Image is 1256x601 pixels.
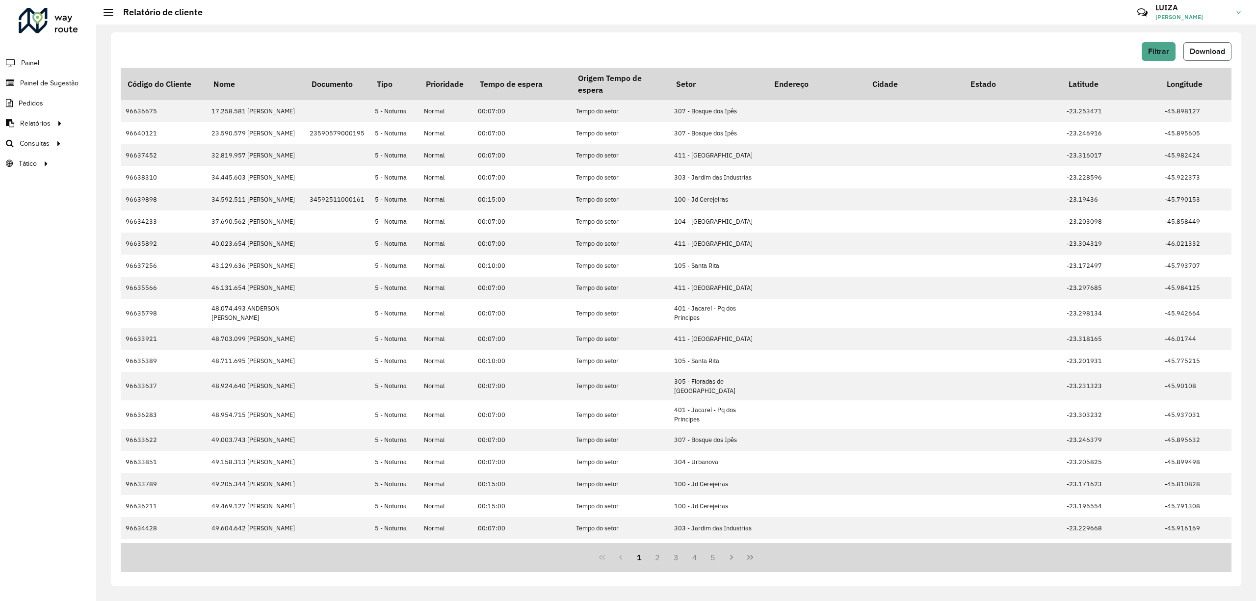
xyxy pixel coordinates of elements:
[370,400,419,429] td: 5 - Noturna
[1148,47,1169,55] span: Filtrar
[571,517,669,539] td: Tempo do setor
[113,7,203,18] h2: Relatório de cliente
[685,548,704,567] button: 4
[473,188,571,210] td: 00:15:00
[669,255,767,277] td: 105 - Santa Rita
[571,144,669,166] td: Tempo do setor
[207,451,305,473] td: 49.158.313 [PERSON_NAME]
[370,495,419,517] td: 5 - Noturna
[767,68,865,100] th: Endereço
[1132,2,1153,23] a: Contato Rápido
[473,517,571,539] td: 00:07:00
[1062,122,1160,144] td: -23.246916
[741,548,759,567] button: Last Page
[473,372,571,400] td: 00:07:00
[207,188,305,210] td: 34.592.511 [PERSON_NAME]
[207,372,305,400] td: 48.924.640 [PERSON_NAME]
[865,68,964,100] th: Cidade
[207,473,305,495] td: 49.205.344 [PERSON_NAME]
[669,451,767,473] td: 304 - Urbanova
[207,100,305,122] td: 17.258.581 [PERSON_NAME]
[121,328,207,350] td: 96633921
[1062,299,1160,327] td: -23.298134
[473,255,571,277] td: 00:10:00
[571,429,669,451] td: Tempo do setor
[370,299,419,327] td: 5 - Noturna
[419,100,473,122] td: Normal
[571,372,669,400] td: Tempo do setor
[1062,166,1160,188] td: -23.228596
[473,451,571,473] td: 00:07:00
[19,158,37,169] span: Tático
[1190,47,1225,55] span: Download
[21,58,39,68] span: Painel
[571,400,669,429] td: Tempo do setor
[370,68,419,100] th: Tipo
[571,122,669,144] td: Tempo do setor
[370,210,419,233] td: 5 - Noturna
[121,429,207,451] td: 96633622
[571,328,669,350] td: Tempo do setor
[419,350,473,372] td: Normal
[648,548,667,567] button: 2
[370,328,419,350] td: 5 - Noturna
[370,372,419,400] td: 5 - Noturna
[473,495,571,517] td: 00:15:00
[121,539,207,561] td: 96638872
[207,166,305,188] td: 34.445.603 [PERSON_NAME]
[121,495,207,517] td: 96636211
[121,255,207,277] td: 96637256
[669,144,767,166] td: 411 - [GEOGRAPHIC_DATA]
[1062,255,1160,277] td: -23.172497
[419,210,473,233] td: Normal
[370,517,419,539] td: 5 - Noturna
[370,188,419,210] td: 5 - Noturna
[419,255,473,277] td: Normal
[419,451,473,473] td: Normal
[669,68,767,100] th: Setor
[571,299,669,327] td: Tempo do setor
[1062,372,1160,400] td: -23.231323
[121,188,207,210] td: 96639898
[1062,188,1160,210] td: -23.19436
[121,350,207,372] td: 96635389
[571,166,669,188] td: Tempo do setor
[571,473,669,495] td: Tempo do setor
[370,255,419,277] td: 5 - Noturna
[669,400,767,429] td: 401 - Jacareí - Pq dos Principes
[669,277,767,299] td: 411 - [GEOGRAPHIC_DATA]
[571,451,669,473] td: Tempo do setor
[207,144,305,166] td: 32.819.957 [PERSON_NAME]
[473,277,571,299] td: 00:07:00
[370,144,419,166] td: 5 - Noturna
[704,548,723,567] button: 5
[207,122,305,144] td: 23.590.579 [PERSON_NAME]
[20,118,51,129] span: Relatórios
[305,122,370,144] td: 23590579000195
[121,277,207,299] td: 96635566
[473,299,571,327] td: 00:07:00
[1062,328,1160,350] td: -23.318165
[305,188,370,210] td: 34592511000161
[571,233,669,255] td: Tempo do setor
[669,473,767,495] td: 100 - Jd Cerejeiras
[1062,233,1160,255] td: -23.304319
[964,68,1062,100] th: Estado
[473,144,571,166] td: 00:07:00
[571,495,669,517] td: Tempo do setor
[419,299,473,327] td: Normal
[121,144,207,166] td: 96637452
[370,473,419,495] td: 5 - Noturna
[20,78,78,88] span: Painel de Sugestão
[1062,495,1160,517] td: -23.195554
[419,277,473,299] td: Normal
[121,100,207,122] td: 96636675
[207,68,305,100] th: Nome
[473,233,571,255] td: 00:07:00
[370,429,419,451] td: 5 - Noturna
[669,372,767,400] td: 305 - Floradas de [GEOGRAPHIC_DATA]
[473,122,571,144] td: 00:07:00
[207,517,305,539] td: 49.604.642 [PERSON_NAME]
[370,451,419,473] td: 5 - Noturna
[121,400,207,429] td: 96636283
